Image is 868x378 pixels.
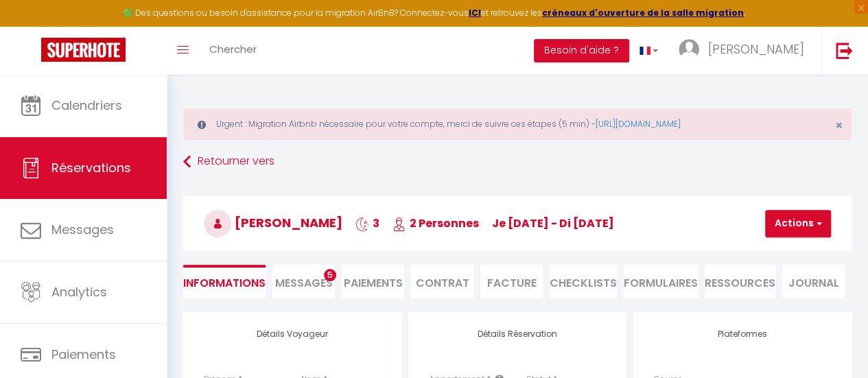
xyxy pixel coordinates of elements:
li: FORMULAIRES [624,265,698,298]
img: Super Booking [41,38,126,62]
span: 5 [324,269,336,281]
button: Besoin d'aide ? [534,39,629,62]
div: Urgent : Migration Airbnb nécessaire pour votre compte, merci de suivre ces étapes (5 min) - [183,108,852,140]
button: Ouvrir le widget de chat LiveChat [11,5,52,47]
h4: Détails Voyageur [204,329,381,339]
span: Chercher [209,42,257,56]
li: Contrat [411,265,473,298]
button: Close [835,119,843,132]
li: Journal [782,265,845,298]
span: Analytics [51,283,107,300]
li: CHECKLISTS [550,265,617,298]
img: logout [836,42,853,59]
span: 2 Personnes [392,215,479,231]
iframe: Chat [810,316,858,368]
li: Ressources [705,265,775,298]
a: ... [PERSON_NAME] [668,27,821,75]
button: Actions [765,210,831,237]
a: ICI [469,7,481,19]
a: créneaux d'ouverture de la salle migration [542,7,744,19]
span: × [835,117,843,134]
span: Calendriers [51,97,122,114]
span: [PERSON_NAME] [204,214,342,231]
span: Paiements [51,346,116,363]
li: Facture [480,265,543,298]
a: [URL][DOMAIN_NAME] [596,118,681,130]
span: 3 [355,215,379,231]
span: Réservations [51,159,131,176]
img: ... [679,39,699,60]
h4: Détails Réservation [429,329,606,339]
a: Retourner vers [183,150,852,174]
li: Paiements [342,265,404,298]
span: [PERSON_NAME] [708,40,804,58]
a: Chercher [199,27,267,75]
h4: Plateformes [654,329,831,339]
span: Messages [51,221,114,238]
span: Messages [275,275,333,291]
li: Informations [183,265,266,298]
span: je [DATE] - di [DATE] [492,215,614,231]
